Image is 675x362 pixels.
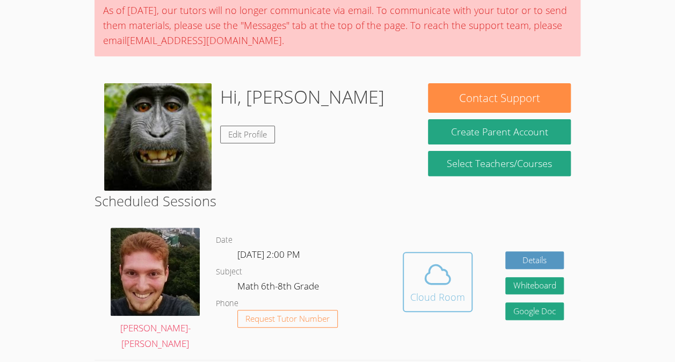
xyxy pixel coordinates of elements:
[505,251,564,269] a: Details
[505,277,564,295] button: Whiteboard
[220,126,275,143] a: Edit Profile
[410,289,465,305] div: Cloud Room
[104,83,212,191] img: Screenshot%202025-09-26%20141036.png
[216,265,242,279] dt: Subject
[220,83,384,111] h1: Hi, [PERSON_NAME]
[111,228,200,316] img: avatar.png
[428,151,570,176] a: Select Teachers/Courses
[403,252,473,312] button: Cloud Room
[505,302,564,320] a: Google Doc
[237,279,321,297] dd: Math 6th-8th Grade
[111,228,200,352] a: [PERSON_NAME]-[PERSON_NAME]
[216,234,233,247] dt: Date
[237,248,300,260] span: [DATE] 2:00 PM
[245,315,330,323] span: Request Tutor Number
[428,83,570,113] button: Contact Support
[428,119,570,144] button: Create Parent Account
[216,297,238,310] dt: Phone
[95,191,580,211] h2: Scheduled Sessions
[237,310,338,328] button: Request Tutor Number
